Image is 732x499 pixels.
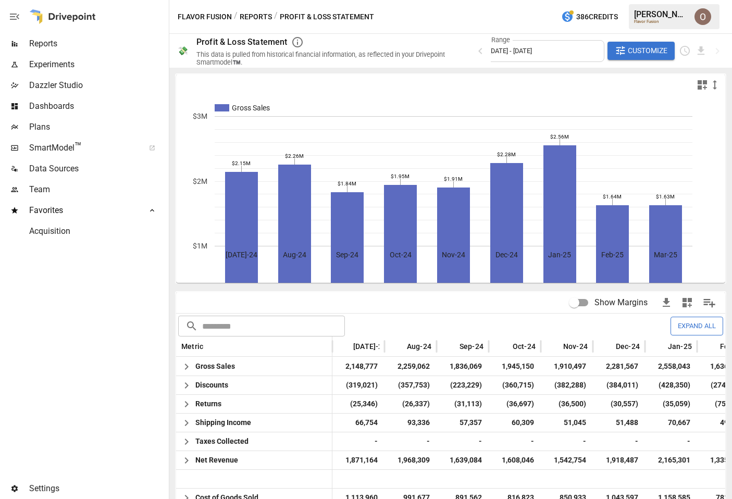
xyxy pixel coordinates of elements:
[196,51,462,66] div: This data is pulled from historical financial information, as reflected in your Drivepoint Smartm...
[344,357,379,376] span: 2,148,777
[548,251,571,259] text: Jan-25
[634,432,640,451] span: -
[407,341,431,352] span: Aug-24
[373,432,379,451] span: -
[391,173,410,179] text: $1.95M
[604,357,640,376] span: 2,281,567
[695,45,707,57] button: Download report
[495,251,518,259] text: Dec-24
[29,482,167,495] span: Settings
[425,432,431,451] span: -
[401,395,431,413] span: (26,337)
[176,95,725,283] div: A chart.
[354,414,379,432] span: 66,754
[656,357,692,376] span: 2,558,043
[477,432,483,451] span: -
[193,177,207,185] text: $2M
[460,341,483,352] span: Sep-24
[396,357,431,376] span: 2,259,062
[458,414,483,432] span: 57,357
[694,8,711,25] img: Oleksii Flok
[600,339,615,354] button: Sort
[576,10,618,23] span: 386 Credits
[193,112,207,120] text: $3M
[634,19,688,24] div: Flavor Fusion
[226,251,257,259] text: [DATE]-24
[557,395,588,413] span: (36,500)
[442,251,465,259] text: Nov-24
[336,251,358,259] text: Sep-24
[285,153,304,159] text: $2.26M
[601,251,624,259] text: Feb-25
[240,10,272,23] button: Reports
[489,47,532,55] span: [DATE] - [DATE]
[581,432,588,451] span: -
[396,376,431,394] span: (357,753)
[500,357,536,376] span: 1,945,150
[449,376,483,394] span: (223,229)
[196,37,287,47] div: Profit & Loss Statement
[552,357,588,376] span: 1,910,497
[448,357,483,376] span: 1,836,069
[671,317,723,335] button: Expand All
[704,339,719,354] button: Sort
[666,414,692,432] span: 70,667
[553,376,588,394] span: (382,288)
[195,381,228,389] span: Discounts
[344,376,379,394] span: (319,021)
[656,194,675,199] text: $1.63M
[181,341,203,352] span: Metric
[562,414,588,432] span: 51,045
[604,451,640,469] span: 1,918,487
[195,362,235,370] span: Gross Sales
[679,45,691,57] button: Schedule report
[195,456,238,464] span: Net Revenue
[656,451,692,469] span: 2,165,301
[529,432,536,451] span: -
[29,183,167,196] span: Team
[232,104,270,112] text: Gross Sales
[652,339,667,354] button: Sort
[500,451,536,469] span: 1,608,046
[605,376,640,394] span: (384,011)
[628,44,667,57] span: Customize
[353,341,387,352] span: [DATE]-24
[557,7,622,27] button: 386Credits
[195,400,221,408] span: Returns
[344,451,379,469] span: 1,871,164
[178,10,232,23] button: Flavor Fusion
[594,296,648,309] span: Show Margins
[195,437,249,445] span: Taxes Collected
[563,341,588,352] span: Nov-24
[609,395,640,413] span: (30,557)
[29,204,138,217] span: Favorites
[195,418,251,427] span: Shipping Income
[349,395,379,413] span: (25,346)
[668,341,692,352] span: Jan-25
[274,10,278,23] div: /
[391,339,406,354] button: Sort
[390,251,412,259] text: Oct-24
[234,10,238,23] div: /
[29,121,167,133] span: Plans
[688,2,717,31] button: Oleksii Flok
[510,414,536,432] span: 60,309
[603,194,622,199] text: $1.64M
[338,181,356,186] text: $1.84M
[552,451,588,469] span: 1,542,754
[29,100,167,113] span: Dashboards
[634,9,688,19] div: [PERSON_NAME]
[657,376,692,394] span: (428,350)
[29,79,167,92] span: Dazzler Studio
[232,160,251,166] text: $2.15M
[654,251,677,259] text: Mar-25
[448,451,483,469] span: 1,639,084
[548,339,562,354] button: Sort
[698,291,721,315] button: Manage Columns
[178,46,188,56] div: 💸
[497,339,512,354] button: Sort
[550,134,569,140] text: $2.56M
[29,142,138,154] span: SmartModel
[338,339,352,354] button: Sort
